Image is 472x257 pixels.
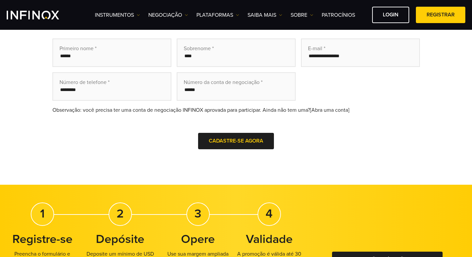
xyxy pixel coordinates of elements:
a: Patrocínios [322,11,355,19]
a: Saiba mais [248,11,282,19]
strong: 3 [194,206,201,221]
strong: 1 [40,206,45,221]
a: PLATAFORMAS [196,11,239,19]
strong: 4 [266,206,273,221]
div: Observação: você precisa ter uma conta de negociação INFINOX aprovada para participar. Ainda não ... [52,106,420,114]
strong: Depósite [96,232,144,246]
strong: Registre-se [12,232,72,246]
a: SOBRE [291,11,313,19]
a: INFINOX Logo [7,11,75,19]
a: Login [372,7,409,23]
a: Registrar [416,7,465,23]
a: NEGOCIAÇÃO [148,11,188,19]
button: Cadastre-se agora [198,133,274,149]
span: Cadastre-se agora [209,138,263,144]
strong: Opere [181,232,215,246]
a: [Abra uma conta] [310,107,349,113]
a: Instrumentos [95,11,140,19]
strong: Validade [246,232,293,246]
strong: 2 [117,206,124,221]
